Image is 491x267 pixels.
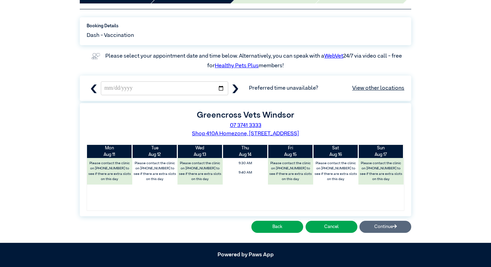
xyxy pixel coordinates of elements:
[224,159,266,167] span: 9:30 AM
[324,53,343,59] a: WebVet
[359,159,403,183] label: Please contact the clinic on [PHONE_NUMBER] to see if there are extra slots on this day
[87,145,132,158] th: Aug 11
[268,145,313,158] th: Aug 15
[87,23,404,29] label: Booking Details
[268,159,312,183] label: Please contact the clinic on [PHONE_NUMBER] to see if there are extra slots on this day
[87,31,134,40] span: Dash - Vaccination
[223,145,268,158] th: Aug 14
[133,159,177,183] label: Please contact the clinic on [PHONE_NUMBER] to see if there are extra slots on this day
[224,169,266,177] span: 9:40 AM
[192,131,299,137] a: Shop 410A Homezone, [STREET_ADDRESS]
[306,221,357,233] button: Cancel
[178,159,222,183] label: Please contact the clinic on [PHONE_NUMBER] to see if there are extra slots on this day
[249,84,404,92] span: Preferred time unavailable?
[215,63,259,69] a: Healthy Pets Plus
[230,123,261,128] a: 07 3741 3333
[197,111,294,119] label: Greencross Vets Windsor
[88,159,132,183] label: Please contact the clinic on [PHONE_NUMBER] to see if there are extra slots on this day
[352,84,404,92] a: View other locations
[313,145,358,158] th: Aug 16
[314,159,358,183] label: Please contact the clinic on [PHONE_NUMBER] to see if there are extra slots on this day
[358,145,404,158] th: Aug 17
[105,53,403,69] label: Please select your appointment date and time below. Alternatively, you can speak with a 24/7 via ...
[132,145,177,158] th: Aug 12
[89,51,102,62] img: vet
[80,252,411,258] h5: Powered by Paws App
[177,145,223,158] th: Aug 13
[251,221,303,233] button: Back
